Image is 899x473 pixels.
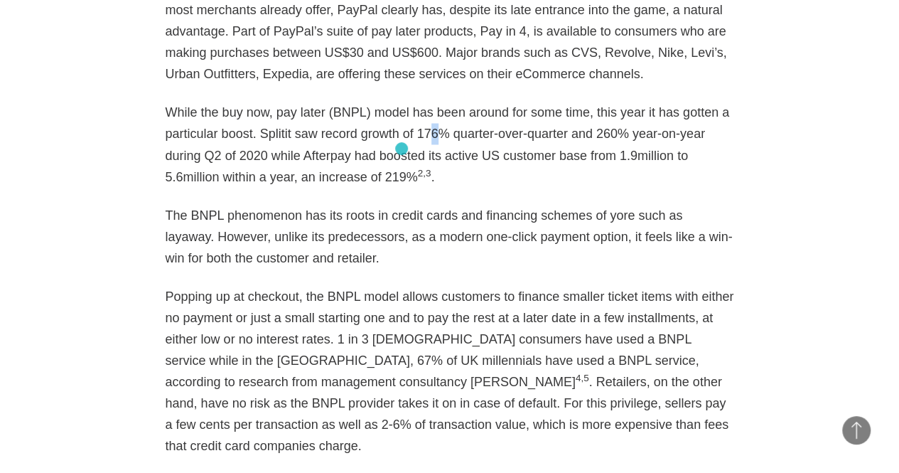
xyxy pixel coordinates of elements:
sup: 4,5 [576,372,589,383]
sup: 2,3 [418,167,431,178]
p: While the buy now, pay later (BNPL) model has been around for some time, this year it has gotten ... [166,102,734,187]
button: Back to Top [842,416,871,445]
p: The BNPL phenomenon has its roots in credit cards and financing schemes of yore such as layaway. ... [166,204,734,268]
p: Popping up at checkout, the BNPL model allows customers to finance smaller ticket items with eith... [166,285,734,456]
